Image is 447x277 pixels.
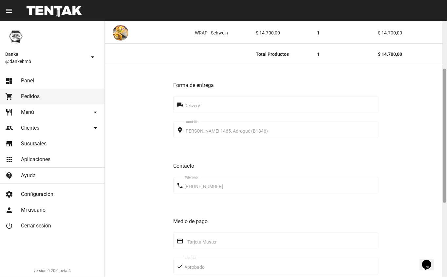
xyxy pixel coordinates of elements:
span: Ayuda [21,172,36,179]
div: WRAP - Schwein [195,30,228,36]
mat-cell: 1 [317,44,378,65]
mat-icon: place [177,126,185,134]
span: Danke [5,50,86,58]
mat-icon: arrow_drop_down [89,53,97,61]
mat-icon: apps [5,156,13,163]
h3: Medio de pago [173,217,379,226]
mat-icon: store [5,140,13,148]
mat-icon: person [5,206,13,214]
mat-cell: 1 [317,22,378,43]
span: Mi usuario [21,207,46,213]
span: Menú [21,109,34,116]
span: @dankehmb [5,58,86,65]
mat-cell: $ 14.700,00 [378,22,447,43]
img: 5308311e-6b54-4505-91eb-fc6b1a7bef64.png [113,25,128,41]
mat-icon: local_shipping [177,101,185,109]
mat-icon: arrow_drop_down [91,124,99,132]
mat-icon: dashboard [5,77,13,85]
h3: Forma de entrega [173,81,379,90]
mat-icon: restaurant [5,108,13,116]
mat-icon: contact_support [5,172,13,180]
mat-icon: power_settings_new [5,222,13,230]
mat-icon: done [177,263,185,270]
span: Configuración [21,191,53,198]
mat-cell: $ 14.700,00 [378,44,447,65]
mat-icon: settings [5,190,13,198]
h3: Contacto [173,161,379,171]
mat-icon: phone [177,182,185,190]
mat-icon: shopping_cart [5,93,13,100]
span: Sucursales [21,140,47,147]
img: 1d4517d0-56da-456b-81f5-6111ccf01445.png [5,26,26,47]
span: Clientes [21,125,39,131]
iframe: chat widget [419,251,440,270]
mat-icon: menu [5,7,13,15]
mat-icon: people [5,124,13,132]
div: version 0.20.0-beta.4 [5,267,99,274]
span: Panel [21,77,34,84]
mat-icon: credit_card [177,237,185,245]
span: Aplicaciones [21,156,50,163]
mat-icon: arrow_drop_down [91,108,99,116]
mat-cell: Total Productos [256,44,317,65]
span: Pedidos [21,93,40,100]
span: Cerrar sesión [21,223,51,229]
mat-cell: $ 14.700,00 [256,22,317,43]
